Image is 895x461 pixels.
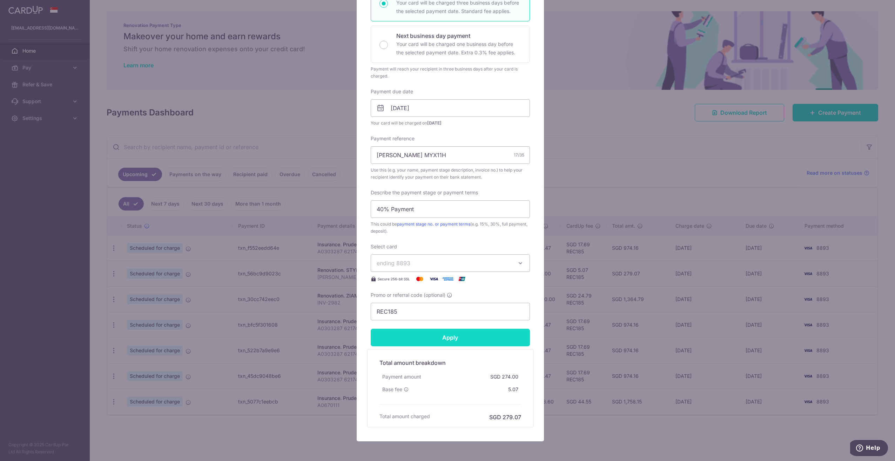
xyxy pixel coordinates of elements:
[455,275,469,283] img: UnionPay
[371,254,530,272] button: ending 8893
[505,383,521,396] div: 5.07
[377,260,410,267] span: ending 8893
[382,386,402,393] span: Base fee
[514,152,524,159] div: 17/35
[396,32,521,40] p: Next business day payment
[371,329,530,346] input: Apply
[487,370,521,383] div: SGD 274.00
[371,189,478,196] label: Describe the payment stage or payment terms
[378,276,410,282] span: Secure 256-bit SSL
[371,221,530,235] span: This could be (e.g. 15%, 30%, full payment, deposit).
[427,275,441,283] img: Visa
[371,120,530,127] span: Your card will be charged on
[850,440,888,457] iframe: Opens a widget where you can find more information
[371,66,530,80] div: Payment will reach your recipient in three business days after your card is charged.
[489,413,521,421] h6: SGD 279.07
[413,275,427,283] img: Mastercard
[371,167,530,181] span: Use this (e.g. your name, payment stage description, invoice no.) to help your recipient identify...
[371,292,445,299] span: Promo or referral code (optional)
[371,99,530,117] input: DD / MM / YYYY
[396,40,521,57] p: Your card will be charged one business day before the selected payment date. Extra 0.3% fee applies.
[371,243,397,250] label: Select card
[379,370,424,383] div: Payment amount
[379,359,521,367] h5: Total amount breakdown
[441,275,455,283] img: American Express
[371,135,415,142] label: Payment reference
[397,221,470,227] a: payment stage no. or payment terms
[379,413,430,420] h6: Total amount charged
[427,120,442,126] span: [DATE]
[371,88,413,95] label: Payment due date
